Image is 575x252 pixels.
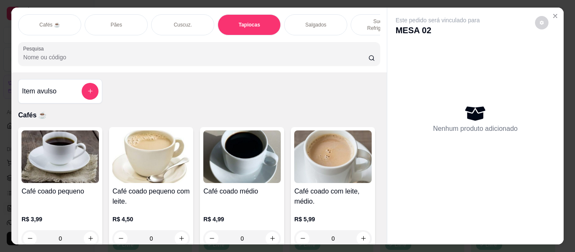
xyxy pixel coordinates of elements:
p: R$ 5,99 [294,215,372,223]
p: Cafés ☕ [39,21,60,28]
p: MESA 02 [396,24,480,36]
img: product-image [112,130,190,183]
p: R$ 4,99 [203,215,281,223]
p: Pães [111,21,122,28]
p: Cafés ☕ [18,110,380,120]
p: Sucos e Refrigerantes [358,18,407,32]
button: add-separate-item [82,83,98,100]
button: increase-product-quantity [175,232,188,245]
button: increase-product-quantity [84,232,97,245]
p: Cuscuz. [174,21,192,28]
button: increase-product-quantity [357,232,370,245]
h4: Item avulso [22,86,56,96]
img: product-image [294,130,372,183]
h4: Café coado pequeno [21,186,99,196]
h4: Café coado pequeno com leite. [112,186,190,207]
p: Nenhum produto adicionado [433,124,518,134]
img: product-image [203,130,281,183]
p: Salgados [305,21,326,28]
button: Close [548,9,562,23]
h4: Café coado com leite, médio. [294,186,372,207]
button: decrease-product-quantity [23,232,37,245]
p: R$ 3,99 [21,215,99,223]
button: decrease-product-quantity [296,232,309,245]
img: product-image [21,130,99,183]
label: Pesquisa [23,45,47,52]
p: Tapiocas [239,21,260,28]
p: R$ 4,50 [112,215,190,223]
button: decrease-product-quantity [535,16,548,29]
button: decrease-product-quantity [205,232,218,245]
p: Este pedido será vinculado para [396,16,480,24]
button: increase-product-quantity [266,232,279,245]
button: decrease-product-quantity [114,232,128,245]
h4: Café coado médio [203,186,281,196]
input: Pesquisa [23,53,368,61]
